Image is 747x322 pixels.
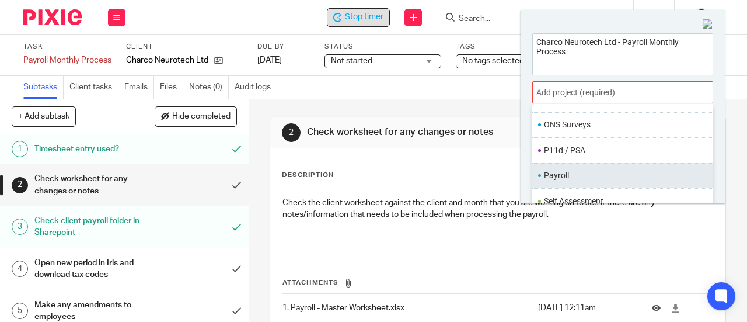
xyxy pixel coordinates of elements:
[34,212,153,242] h1: Check client payroll folder in Sharepoint
[282,123,301,142] div: 2
[172,112,231,122] span: Hide completed
[12,303,28,319] div: 5
[23,9,82,25] img: Pixie
[533,34,713,72] textarea: Charco Neurotech Ltd - Payroll Monthly Process
[532,137,713,162] ul: P11d / PSA
[544,195,696,207] li: Self Assessment
[126,54,208,66] p: Charco Neurotech Ltd
[12,261,28,277] div: 4
[462,57,524,65] span: No tags selected
[456,42,573,51] label: Tags
[126,42,243,51] label: Client
[458,14,563,25] input: Search
[257,42,310,51] label: Due by
[307,126,523,139] h1: Check worksheet for any changes or notes
[538,302,634,314] p: [DATE] 12:11am
[257,56,282,64] span: [DATE]
[282,197,713,221] p: Check the client worksheet against the client and month that you are working on to see if there a...
[155,106,237,126] button: Hide completed
[282,279,338,286] span: Attachments
[23,76,64,99] a: Subtasks
[34,170,153,200] h1: Check worksheet for any changes or notes
[23,54,111,66] div: Payroll Monthly Process
[189,76,229,99] a: Notes (0)
[532,112,713,137] ul: ONS Surveys
[235,76,277,99] a: Audit logs
[69,76,118,99] a: Client tasks
[324,42,441,51] label: Status
[544,169,696,182] li: Payroll
[696,117,710,133] li: Favorite
[696,168,710,183] li: Favorite
[345,11,383,23] span: Stop timer
[12,106,76,126] button: + Add subtask
[282,171,334,180] p: Description
[331,57,372,65] span: Not started
[544,144,696,157] li: P11d / PSA
[12,219,28,235] div: 3
[532,163,713,188] ul: Payroll
[160,76,183,99] a: Files
[124,76,154,99] a: Emails
[34,140,153,158] h1: Timesheet entry used?
[282,302,532,314] p: 1. Payroll - Master Worksheet.xlsx
[327,8,390,27] div: Charco Neurotech Ltd - Payroll Monthly Process
[696,142,710,158] li: Favorite
[692,8,711,27] img: svg%3E
[671,302,680,314] a: Download
[703,19,713,30] img: Close
[34,254,153,284] h1: Open new period in Iris and download tax codes
[696,193,710,209] li: Favorite
[532,188,713,213] ul: Self Assessment
[544,119,696,131] li: ONS Surveys
[23,42,111,51] label: Task
[12,141,28,157] div: 1
[12,177,28,193] div: 2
